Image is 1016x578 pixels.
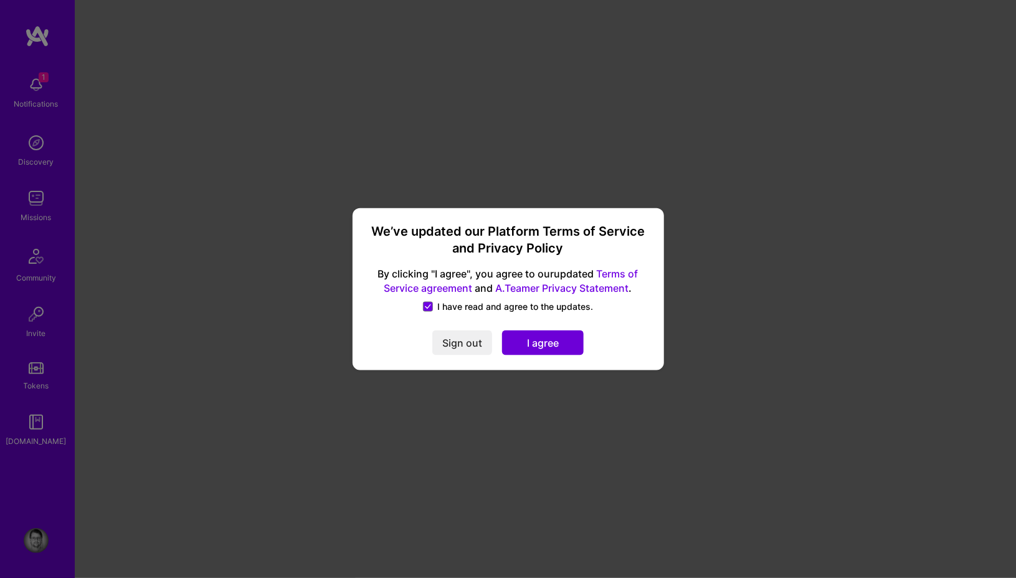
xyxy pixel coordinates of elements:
button: Sign out [432,330,492,355]
h3: We’ve updated our Platform Terms of Service and Privacy Policy [368,223,649,257]
button: I agree [502,330,584,355]
span: I have read and agree to the updates. [438,301,594,313]
a: A.Teamer Privacy Statement [496,282,629,294]
span: By clicking "I agree", you agree to our updated and . [368,267,649,296]
a: Terms of Service agreement [384,267,639,294]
